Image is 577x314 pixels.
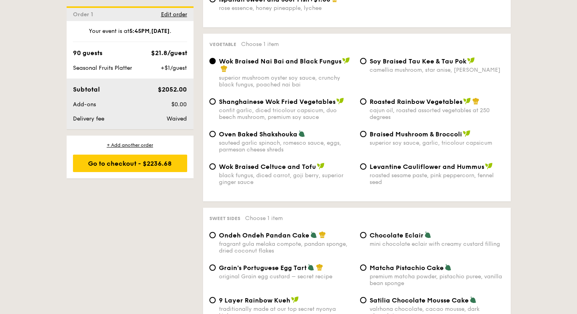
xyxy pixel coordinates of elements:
div: sauteed garlic spinach, romesco sauce, eggs, parmesan cheese shreds [219,140,354,153]
input: Satilia Chocolate Mousse Cakevalrhona chocolate, cacao mousse, dark chocolate sponge [360,297,366,303]
span: Braised Mushroom & Broccoli [370,130,462,138]
img: icon-vegetarian.fe4039eb.svg [298,130,305,137]
span: Satilia Chocolate Mousse Cake [370,297,469,304]
span: Choose 1 item [241,41,279,48]
span: Levantine Cauliflower and Hummus [370,163,484,170]
div: Your event is at , . [73,27,187,42]
input: Roasted Rainbow Vegetablescajun oil, roasted assorted vegetables at 250 degrees [360,98,366,105]
span: Ondeh Ondeh Pandan Cake [219,232,309,239]
div: + Add another order [73,142,187,148]
img: icon-vegan.f8ff3823.svg [463,98,471,105]
span: Wok Braised Celtuce and Tofu [219,163,316,170]
span: Delivery fee [73,115,104,122]
span: Grain's Portuguese Egg Tart [219,264,307,272]
span: Waived [167,115,187,122]
input: Chocolate Eclairmini chocolate eclair with creamy custard filling [360,232,366,238]
span: Sweet sides [209,216,240,221]
img: icon-vegan.f8ff3823.svg [317,163,325,170]
input: Wok Braised Nai Bai and Black Fungussuperior mushroom oyster soy sauce, crunchy black fungus, poa... [209,58,216,64]
span: $2052.00 [158,86,187,93]
div: camellia mushroom, star anise, [PERSON_NAME] [370,67,504,73]
span: Wok Braised Nai Bai and Black Fungus [219,57,341,65]
span: Roasted Rainbow Vegetables [370,98,462,105]
span: 9 Layer Rainbow Kueh [219,297,290,304]
div: roasted sesame paste, pink peppercorn, fennel seed [370,172,504,186]
img: icon-vegetarian.fe4039eb.svg [445,264,452,271]
div: fragrant gula melaka compote, pandan sponge, dried coconut flakes [219,241,354,254]
span: ⁠Soy Braised Tau Kee & Tau Pok [370,57,466,65]
img: icon-vegetarian.fe4039eb.svg [307,264,314,271]
div: original Grain egg custard – secret recipe [219,273,354,280]
div: rose essence, honey pineapple, lychee [219,5,354,11]
span: $0.00 [171,101,187,108]
input: Levantine Cauliflower and Hummusroasted sesame paste, pink peppercorn, fennel seed [360,163,366,170]
div: Go to checkout - $2236.68 [73,155,187,172]
img: icon-chef-hat.a58ddaea.svg [472,98,479,105]
input: ⁠Soy Braised Tau Kee & Tau Pokcamellia mushroom, star anise, [PERSON_NAME] [360,58,366,64]
span: Vegetable [209,42,236,47]
img: icon-vegan.f8ff3823.svg [336,98,344,105]
img: icon-chef-hat.a58ddaea.svg [316,264,323,271]
div: superior soy sauce, garlic, tricolour capsicum [370,140,504,146]
span: Choose 1 item [245,215,283,222]
div: cajun oil, roasted assorted vegetables at 250 degrees [370,107,504,121]
span: Order 1 [73,11,96,18]
div: superior mushroom oyster soy sauce, crunchy black fungus, poached nai bai [219,75,354,88]
img: icon-vegetarian.fe4039eb.svg [310,231,317,238]
span: Matcha Pistachio Cake [370,264,444,272]
div: confit garlic, diced tricolour capsicum, duo beech mushroom, premium soy sauce [219,107,354,121]
img: icon-chef-hat.a58ddaea.svg [220,65,228,72]
img: icon-chef-hat.a58ddaea.svg [319,231,326,238]
span: Oven Baked Shakshouka [219,130,297,138]
img: icon-vegan.f8ff3823.svg [467,57,475,64]
img: icon-vegetarian.fe4039eb.svg [470,296,477,303]
input: Wok Braised Celtuce and Tofublack fungus, diced carrot, goji berry, superior ginger sauce [209,163,216,170]
div: premium matcha powder, pistachio puree, vanilla bean sponge [370,273,504,287]
span: +$1/guest [161,65,187,71]
span: Add-ons [73,101,96,108]
span: Shanghainese Wok Fried Vegetables [219,98,335,105]
span: Chocolate Eclair [370,232,424,239]
div: $21.8/guest [151,48,187,58]
input: Shanghainese Wok Fried Vegetablesconfit garlic, diced tricolour capsicum, duo beech mushroom, pre... [209,98,216,105]
input: Matcha Pistachio Cakepremium matcha powder, pistachio puree, vanilla bean sponge [360,264,366,271]
input: Oven Baked Shakshoukasauteed garlic spinach, romesco sauce, eggs, parmesan cheese shreds [209,131,216,137]
span: Edit order [161,11,187,18]
div: 90 guests [73,48,102,58]
span: Seasonal Fruits Platter [73,65,132,71]
img: icon-vegan.f8ff3823.svg [463,130,471,137]
img: icon-vegan.f8ff3823.svg [485,163,493,170]
img: icon-vegan.f8ff3823.svg [291,296,299,303]
input: Ondeh Ondeh Pandan Cakefragrant gula melaka compote, pandan sponge, dried coconut flakes [209,232,216,238]
strong: [DATE] [151,28,170,34]
img: icon-vegetarian.fe4039eb.svg [424,231,431,238]
input: 9 Layer Rainbow Kuehtraditionally made at our top secret nyonya kichen [209,297,216,303]
img: icon-vegan.f8ff3823.svg [342,57,350,64]
input: Braised Mushroom & Broccolisuperior soy sauce, garlic, tricolour capsicum [360,131,366,137]
input: Grain's Portuguese Egg Tartoriginal Grain egg custard – secret recipe [209,264,216,271]
strong: 5:45PM [129,28,150,34]
div: black fungus, diced carrot, goji berry, superior ginger sauce [219,172,354,186]
span: Subtotal [73,86,100,93]
div: mini chocolate eclair with creamy custard filling [370,241,504,247]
